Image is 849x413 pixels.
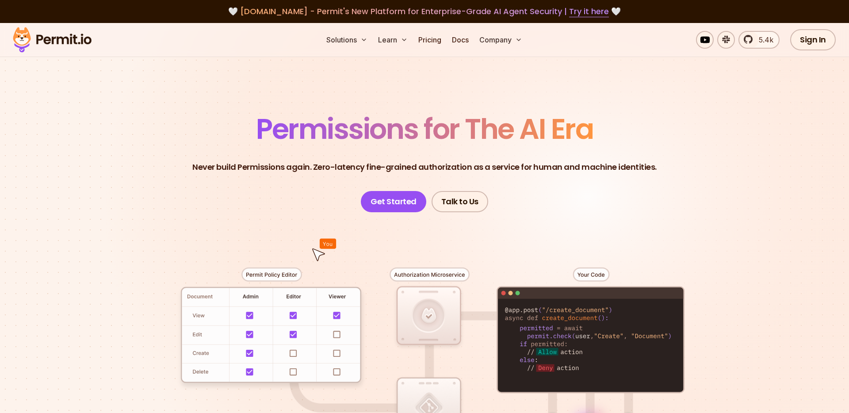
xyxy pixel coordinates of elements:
button: Learn [375,31,411,49]
button: Solutions [323,31,371,49]
div: 🤍 🤍 [21,5,828,18]
a: Try it here [569,6,609,17]
img: Permit logo [9,25,96,55]
a: Sign In [790,29,836,50]
span: [DOMAIN_NAME] - Permit's New Platform for Enterprise-Grade AI Agent Security | [240,6,609,17]
button: Company [476,31,526,49]
a: Docs [448,31,472,49]
span: Permissions for The AI Era [256,109,593,149]
span: 5.4k [753,34,773,45]
a: Get Started [361,191,426,212]
p: Never build Permissions again. Zero-latency fine-grained authorization as a service for human and... [192,161,657,173]
a: Pricing [415,31,445,49]
a: 5.4k [738,31,780,49]
a: Talk to Us [432,191,488,212]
